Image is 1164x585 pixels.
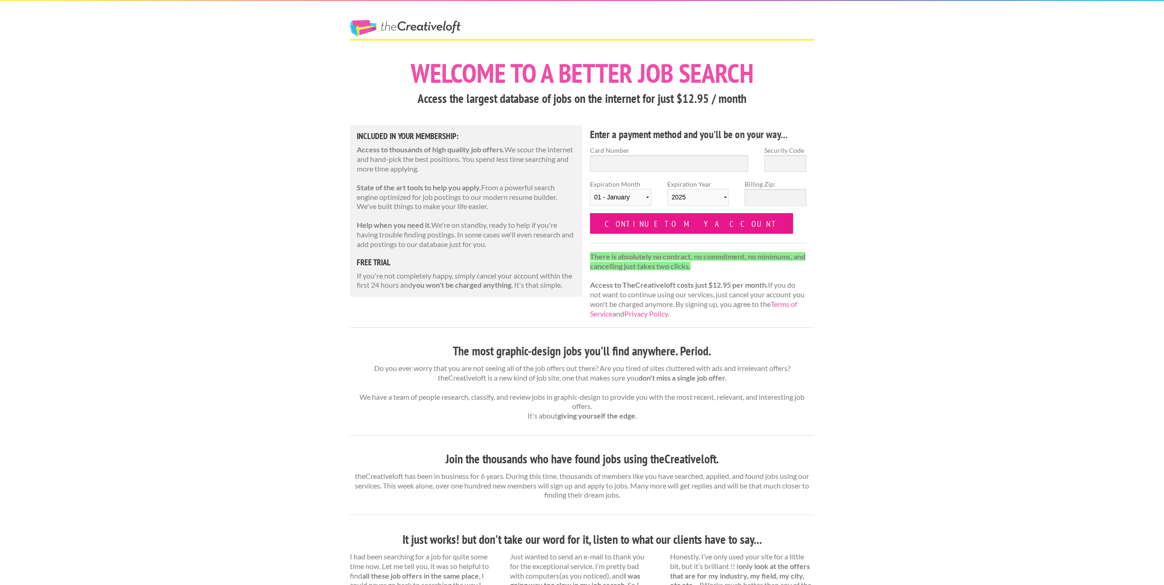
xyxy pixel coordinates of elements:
[357,183,481,192] strong: State of the art tools to help you apply.
[667,189,729,206] select: Expiration Year
[590,252,806,319] p: If you do not want to continue using our services, just cancel your account you won't be charged ...
[350,90,814,107] h3: Access the largest database of jobs on the internet for just $12.95 / month
[362,571,479,580] strong: all these job offers in the same place
[590,189,651,206] select: Expiration Month
[350,60,814,86] h1: Welcome to a better job search
[357,258,575,267] h5: free trial
[590,252,805,270] strong: There is absolutely no contract, no commitment, no minimums, and cancelling just takes two clicks.
[357,145,575,173] p: We scour the internet and hand-pick the best positions. You spend less time searching and more ti...
[558,411,637,420] strong: giving yourself the edge.
[350,364,814,421] p: Do you ever worry that you are not seeing all of the job offers out there? Are you tired of sites...
[590,179,651,213] label: Expiration Month
[357,183,575,211] p: From a powerful search engine optimized for job postings to our modern resume builder. We've buil...
[412,280,511,289] strong: you won't be charged anything
[667,179,729,213] label: Expiration Year
[590,300,797,318] a: Terms of Service
[624,309,668,318] a: Privacy Policy
[764,145,806,155] label: Security Code
[350,531,814,548] h3: It just works! but don't take our word for it, listen to what our clients have to say...
[357,220,575,249] p: We're on standby, ready to help if you're having trouble finding postings. In some cases we'll ev...
[350,451,814,468] h3: Join the thousands who have found jobs using theCreativeloft.
[357,220,431,229] strong: Help when you need it.
[357,132,575,140] h5: Included in Your Membership:
[638,373,727,382] strong: don't miss a single job offer.
[590,145,748,155] label: Card Number
[350,343,814,360] h3: The most graphic-design jobs you'll find anywhere. Period.
[357,271,575,290] p: If you're not completely happy, simply cancel your account within the first 24 hours and . It's t...
[590,280,768,289] strong: Access to TheCreativeloft costs just $12.95 per month.
[357,145,504,154] strong: Access to thousands of high quality job offers.
[590,213,793,234] input: Continue to my account
[745,179,806,189] label: Billing Zip:
[590,127,806,142] h4: Enter a payment method and you'll be on your way...
[350,472,814,500] p: theCreativeloft has been in business for 6 years. During this time, thousands of members like you...
[350,20,461,37] a: The Creative Loft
